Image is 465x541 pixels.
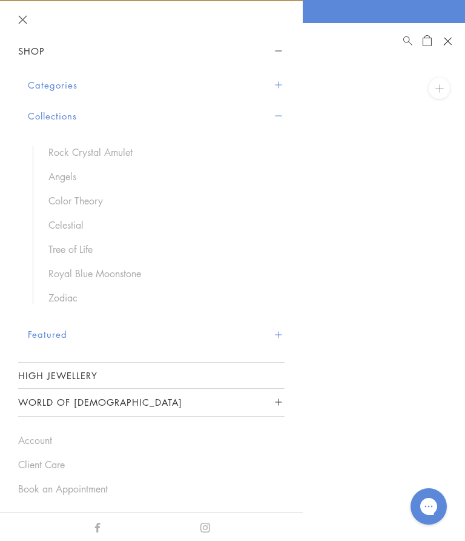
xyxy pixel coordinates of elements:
[48,170,272,183] a: Angels
[48,243,272,256] a: Tree of Life
[18,482,285,496] a: Book an Appointment
[48,146,272,159] a: Rock Crystal Amulet
[404,484,453,529] iframe: Gorgias live chat messenger
[93,520,102,533] a: Facebook
[18,363,285,388] a: High Jewellery
[18,38,285,417] nav: Sidebar navigation
[18,434,285,447] a: Account
[28,319,285,350] button: Featured
[403,34,412,49] a: Search
[200,520,210,533] a: Instagram
[18,389,285,416] button: World of [DEMOGRAPHIC_DATA]
[438,32,457,50] button: Open navigation
[48,218,272,232] a: Celestial
[48,267,272,280] a: Royal Blue Moonstone
[18,458,285,471] a: Client Care
[48,291,272,304] a: Zodiac
[423,34,432,49] a: Open Shopping Bag
[28,70,285,101] button: Categories
[18,38,285,65] button: Shop
[48,194,272,207] a: Color Theory
[18,15,27,24] button: Close navigation
[28,101,285,132] button: Collections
